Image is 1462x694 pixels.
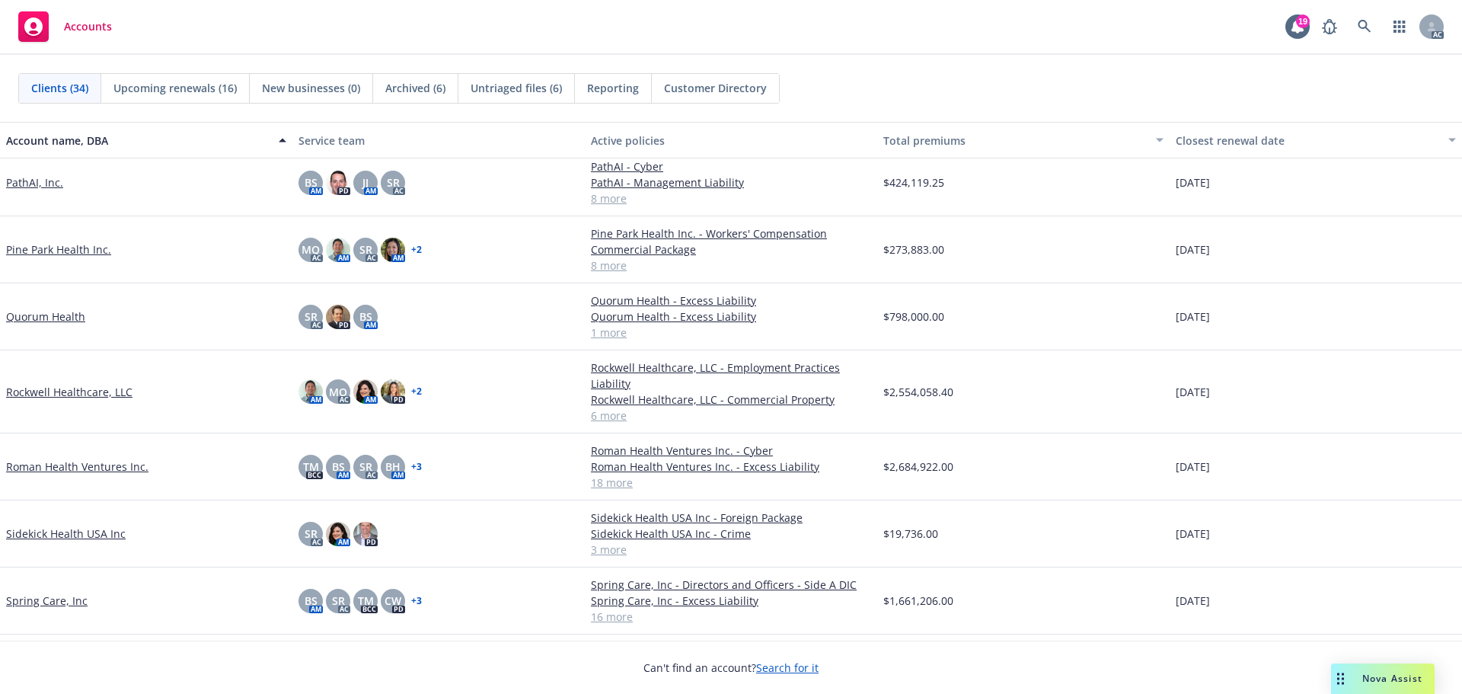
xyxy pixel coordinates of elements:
span: SR [359,241,372,257]
a: Sidekick Health USA Inc [6,526,126,542]
a: PathAI - Management Liability [591,174,871,190]
a: Rockwell Healthcare, LLC [6,384,132,400]
a: Switch app [1384,11,1415,42]
a: Pine Park Health Inc. [6,241,111,257]
img: photo [326,238,350,262]
span: TM [303,459,319,475]
a: Roman Health Ventures Inc. - Excess Liability [591,459,871,475]
a: 8 more [591,257,871,273]
a: 16 more [591,609,871,625]
span: CW [385,593,401,609]
span: JJ [362,174,369,190]
span: [DATE] [1176,459,1210,475]
a: 8 more [591,190,871,206]
span: $1,661,206.00 [883,593,953,609]
span: [DATE] [1176,174,1210,190]
a: + 3 [411,462,422,472]
span: MQ [302,241,320,257]
a: PathAI, Inc. [6,174,63,190]
span: [DATE] [1176,593,1210,609]
span: BS [305,593,318,609]
div: Total premiums [883,133,1147,149]
div: Account name, DBA [6,133,270,149]
span: MQ [329,384,347,400]
a: Roman Health Ventures Inc. - Cyber [591,443,871,459]
img: photo [381,379,405,404]
span: Reporting [587,80,639,96]
span: [DATE] [1176,384,1210,400]
span: BS [359,309,372,325]
a: 6 more [591,408,871,424]
span: SR [359,459,372,475]
span: New businesses (0) [262,80,360,96]
span: $424,119.25 [883,174,944,190]
span: [DATE] [1176,526,1210,542]
a: + 2 [411,245,422,254]
a: Sidekick Health USA Inc - Crime [591,526,871,542]
span: Archived (6) [385,80,445,96]
img: photo [326,522,350,546]
img: photo [326,305,350,329]
span: Customer Directory [664,80,767,96]
div: Closest renewal date [1176,133,1439,149]
button: Service team [292,122,585,158]
img: photo [353,379,378,404]
a: Pine Park Health Inc. - Workers' Compensation [591,225,871,241]
div: Active policies [591,133,871,149]
a: PathAI - Cyber [591,158,871,174]
span: SR [305,309,318,325]
a: Search [1349,11,1380,42]
a: Rockwell Healthcare, LLC - Employment Practices Liability [591,360,871,392]
a: 3 more [591,542,871,558]
div: Service team [298,133,579,149]
span: BS [332,459,345,475]
a: Roman Health Ventures Inc. [6,459,148,475]
span: $273,883.00 [883,241,944,257]
span: $2,684,922.00 [883,459,953,475]
span: Clients (34) [31,80,88,96]
span: BH [385,459,401,475]
a: Accounts [12,5,118,48]
a: Spring Care, Inc - Directors and Officers - Side A DIC [591,577,871,593]
span: SR [387,174,400,190]
span: TM [358,593,374,609]
a: Quorum Health - Excess Liability [591,309,871,325]
span: SR [305,526,318,542]
span: [DATE] [1176,309,1210,325]
a: + 2 [411,387,422,396]
button: Active policies [585,122,877,158]
a: 1 more [591,325,871,341]
span: [DATE] [1176,241,1210,257]
span: Accounts [64,21,112,33]
span: $19,736.00 [883,526,938,542]
span: Can't find an account? [643,660,819,676]
button: Nova Assist [1331,664,1435,694]
a: Rockwell Healthcare, LLC - Commercial Property [591,392,871,408]
button: Closest renewal date [1170,122,1462,158]
a: Report a Bug [1314,11,1345,42]
a: Commercial Package [591,241,871,257]
span: $2,554,058.40 [883,384,953,400]
img: photo [353,522,378,546]
a: Spring Care, Inc - Excess Liability [591,593,871,609]
a: Quorum Health - Excess Liability [591,293,871,309]
span: Untriaged files (6) [471,80,562,96]
span: $798,000.00 [883,309,944,325]
a: Quorum Health [6,309,85,325]
a: + 3 [411,596,422,606]
button: Total premiums [877,122,1170,158]
img: photo [298,379,323,404]
img: photo [326,171,350,195]
div: 19 [1296,14,1310,28]
span: SR [332,593,345,609]
span: Nova Assist [1362,672,1422,685]
a: Search for it [756,660,819,675]
a: 18 more [591,475,871,491]
img: photo [381,238,405,262]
